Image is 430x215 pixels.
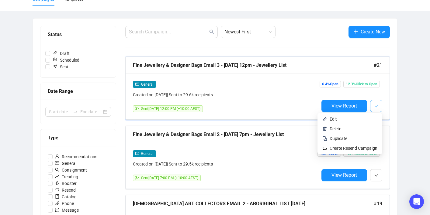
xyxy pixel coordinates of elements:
[349,26,390,38] button: Create New
[125,56,390,120] a: Fine Jewellery & Designer Bags Email 3 - [DATE] 12pm - Jewellery List#21mailGeneralCreated on [DA...
[53,187,78,193] span: Resend
[321,169,367,181] button: View Report
[55,154,59,159] span: user
[55,174,59,179] span: rise
[50,57,82,63] span: Scheduled
[141,107,200,111] span: Sent [DATE] 12:00 PM (+10:00 AEST)
[53,200,76,207] span: Phone
[141,82,154,87] span: General
[53,207,81,213] span: Message
[125,126,390,189] a: Fine Jewellery & Designer Bags Email 2 - [DATE] 7pm - Jewellery List#20mailGeneralCreated on [DAT...
[322,136,327,141] img: svg+xml;base64,PHN2ZyB4bWxucz0iaHR0cDovL3d3dy53My5vcmcvMjAwMC9zdmciIHdpZHRoPSIyNCIgaGVpZ2h0PSIyNC...
[80,108,102,115] input: End date
[135,107,139,110] span: send
[209,29,214,34] span: search
[133,91,319,98] div: Created on [DATE] | Sent to 29.6k recipients
[135,82,139,86] span: mail
[330,146,377,151] span: Create Resend Campaign
[129,28,208,36] input: Search Campaign...
[330,117,337,121] span: Edit
[330,126,341,131] span: Delete
[49,108,71,115] input: Start date
[135,176,139,179] span: send
[322,126,327,131] img: svg+xml;base64,PHN2ZyB4bWxucz0iaHR0cDovL3d3dy53My5vcmcvMjAwMC9zdmciIHhtbG5zOnhsaW5rPSJodHRwOi8vd3...
[53,193,79,200] span: Catalog
[48,31,109,38] div: Status
[322,146,327,151] img: retweet.svg
[343,81,380,87] span: 12.3% Click to Open
[48,87,109,95] div: Date Range
[50,63,71,70] span: Sent
[361,28,385,36] span: Create New
[133,61,374,69] div: Fine Jewellery & Designer Bags Email 3 - [DATE] 12pm - Jewellery List
[73,109,78,114] span: to
[330,136,347,141] span: Duplicate
[48,134,109,142] div: Type
[55,168,59,172] span: search
[135,152,139,155] span: mail
[322,117,327,121] img: svg+xml;base64,PHN2ZyB4bWxucz0iaHR0cDovL3d3dy53My5vcmcvMjAwMC9zdmciIHhtbG5zOnhsaW5rPSJodHRwOi8vd3...
[55,201,59,205] span: phone
[331,172,357,178] span: View Report
[53,153,100,160] span: Recommendations
[53,160,79,167] span: General
[320,81,341,87] span: 6.4% Open
[55,181,59,185] span: rocket
[141,152,154,156] span: General
[374,104,378,108] span: down
[374,200,382,207] span: #19
[55,208,59,212] span: message
[50,50,72,57] span: Draft
[374,174,378,177] span: down
[53,180,79,187] span: Booster
[321,100,367,112] button: View Report
[224,26,272,38] span: Newest First
[53,167,89,173] span: Consignment
[353,29,358,34] span: plus
[141,176,198,180] span: Sent [DATE] 7:00 PM (+10:00 AEST)
[55,194,59,199] span: book
[55,188,59,192] span: retweet
[331,103,357,109] span: View Report
[53,173,81,180] span: Trending
[73,109,78,114] span: swap-right
[133,131,374,138] div: Fine Jewellery & Designer Bags Email 2 - [DATE] 7pm - Jewellery List
[374,61,382,69] span: #21
[133,161,319,167] div: Created on [DATE] | Sent to 29.5k recipients
[409,194,424,209] div: Open Intercom Messenger
[55,161,59,165] span: mail
[133,200,374,207] div: [DEMOGRAPHIC_DATA] ART COLLECTORS EMAIL 2 - ABORIGINAL LIST [DATE]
